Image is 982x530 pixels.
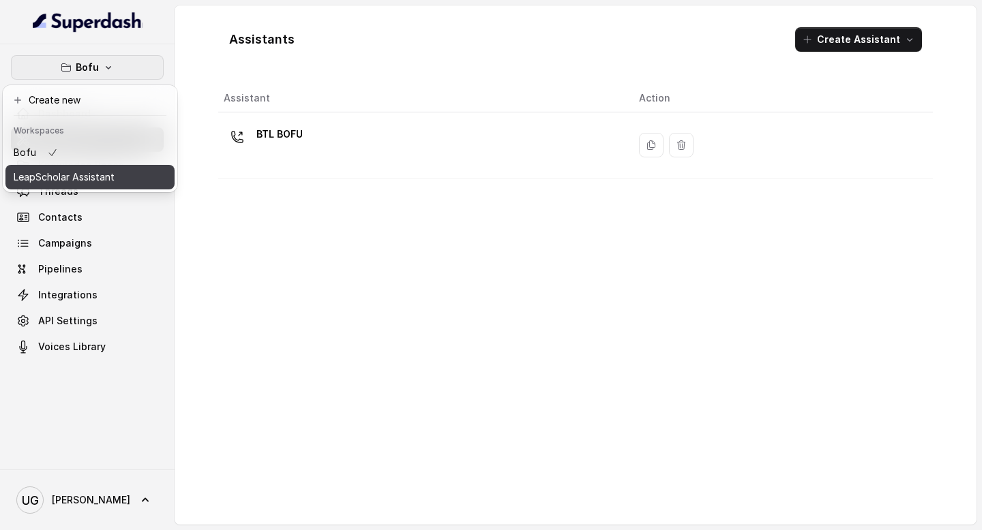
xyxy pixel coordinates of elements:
[5,119,175,140] header: Workspaces
[11,55,164,80] button: Bofu
[14,169,115,185] p: LeapScholar Assistant
[14,144,36,161] p: Bofu
[3,85,177,192] div: Bofu
[5,88,175,112] button: Create new
[76,59,99,76] p: Bofu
